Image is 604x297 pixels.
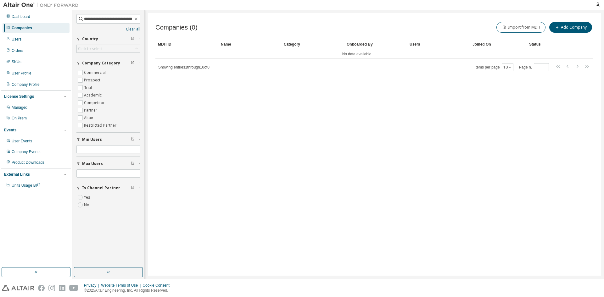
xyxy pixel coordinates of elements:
img: instagram.svg [48,285,55,291]
div: Events [4,128,16,133]
label: Restricted Partner [84,122,118,129]
span: Country [82,36,98,41]
button: Add Company [549,22,592,33]
label: Academic [84,91,103,99]
label: Altair [84,114,95,122]
label: No [84,201,91,209]
img: youtube.svg [69,285,78,291]
label: Commercial [84,69,107,76]
img: altair_logo.svg [2,285,34,291]
div: Dashboard [12,14,30,19]
div: Cookie Consent [143,283,173,288]
div: Company Events [12,149,40,154]
div: Company Profile [12,82,40,87]
span: Clear filter [131,61,135,66]
span: Clear filter [131,36,135,41]
div: Website Terms of Use [101,283,143,288]
span: Page n. [519,63,549,71]
a: Clear all [76,27,140,32]
img: facebook.svg [38,285,45,291]
span: Clear filter [131,161,135,166]
div: Name [221,39,279,49]
span: Max Users [82,161,103,166]
div: Status [529,39,556,49]
button: Company Category [76,56,140,70]
button: Import from MDH [496,22,545,33]
label: Trial [84,84,93,91]
div: SKUs [12,59,21,64]
img: Altair One [3,2,82,8]
button: Is Channel Partner [76,181,140,195]
div: Orders [12,48,23,53]
span: Clear filter [131,137,135,142]
div: User Profile [12,71,31,76]
span: Company Category [82,61,120,66]
span: Min Users [82,137,102,142]
div: License Settings [4,94,34,99]
div: On Prem [12,116,27,121]
div: Click to select [77,45,140,52]
div: Privacy [84,283,101,288]
div: Onboarded By [347,39,405,49]
div: Product Downloads [12,160,44,165]
span: Is Channel Partner [82,185,120,190]
span: Companies (0) [155,24,198,31]
label: Competitor [84,99,106,107]
span: Showing entries 1 through 10 of 0 [158,65,210,69]
span: Clear filter [131,185,135,190]
td: No data available [155,49,558,59]
img: linkedin.svg [59,285,65,291]
div: Users [12,37,21,42]
span: Items per page [475,63,513,71]
button: Country [76,32,140,46]
label: Yes [84,194,92,201]
div: Joined On [473,39,524,49]
span: Units Usage BI [12,183,41,188]
p: © 2025 Altair Engineering, Inc. All Rights Reserved. [84,288,173,293]
div: Companies [12,25,32,30]
button: Min Users [76,133,140,146]
button: 10 [503,65,512,70]
div: Category [284,39,342,49]
label: Prospect [84,76,102,84]
div: Click to select [78,46,103,51]
label: Partner [84,107,98,114]
button: Max Users [76,157,140,171]
div: MDH ID [158,39,216,49]
div: Users [410,39,467,49]
div: User Events [12,139,32,144]
div: External Links [4,172,30,177]
div: Managed [12,105,27,110]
